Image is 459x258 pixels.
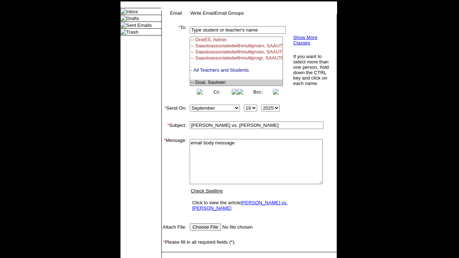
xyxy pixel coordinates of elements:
[190,80,283,86] option: -- Dual, Sautoen
[186,59,188,62] img: spacer.gif
[190,198,322,212] td: Click to view the article
[190,49,283,55] option: -- Saautoassociatedwithmultiproes, SAAUTOASSOCIATEDWITHMULTIPROGRAMES
[162,25,186,96] td: To:
[237,89,243,95] img: button_left.png
[190,55,283,61] option: -- Saautoassociatedwithmultiprogr, SAAUTOASSOCIATEDWITHMULTIPROGRAMCLA
[162,103,186,113] td: Send On:
[192,200,288,211] a: [PERSON_NAME] vs. [PERSON_NAME]
[120,22,126,28] img: folder_icon.gif
[126,16,139,21] a: Drafts
[190,37,283,43] option: -- OneES, Admin
[190,10,215,16] a: Write Email
[162,113,169,120] img: spacer.gif
[191,188,223,193] a: Check Spelling
[162,245,169,252] img: spacer.gif
[254,89,263,95] a: Bcc:
[170,10,182,16] a: Email
[162,222,186,232] td: Attach File:
[162,138,186,215] td: Message:
[120,15,126,21] img: folder_icon.gif
[186,125,187,125] img: spacer.gif
[162,215,169,222] img: spacer.gif
[162,120,186,130] td: Subject:
[126,29,138,35] a: Trash
[273,89,279,95] img: button_right.png
[162,252,167,258] img: spacer.gif
[120,9,126,14] img: folder_icon.gif
[120,29,126,35] img: folder_icon.gif
[215,10,244,16] a: Email Groups
[126,9,138,14] a: Inbox
[190,43,283,49] option: -- Saautoassociatedwithmultiproen, SAAUTOASSOCIATEDWITHMULTIPROGRAMEN
[126,23,152,28] a: Sent Emails
[197,89,203,95] img: button_left.png
[293,35,317,46] a: Show More Classes
[232,89,237,95] img: button_right.png
[162,96,169,103] img: spacer.gif
[213,89,221,95] a: Cc:
[162,130,169,138] img: spacer.gif
[162,239,337,245] td: Please fill in all required fields (*).
[162,232,169,239] img: spacer.gif
[190,67,283,73] option: - All Teachers and Students
[293,53,331,86] td: If you want to select more than one person, hold down the CTRL key and click on each name.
